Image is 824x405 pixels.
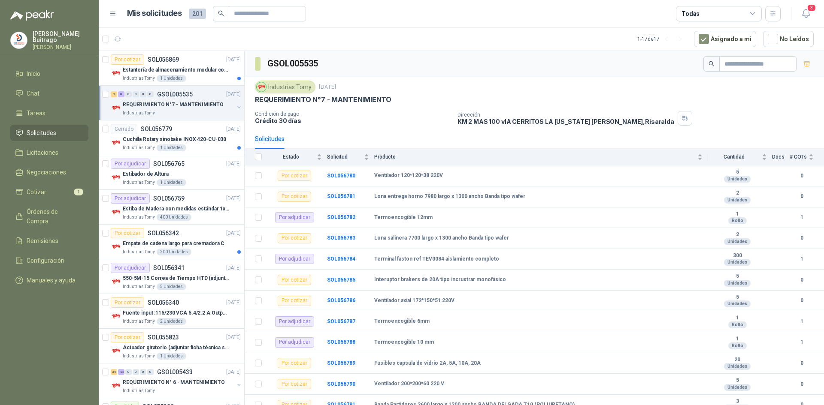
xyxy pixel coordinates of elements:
div: Por cotizar [278,275,311,285]
p: Industrias Tomy [123,249,155,255]
p: Actuador giratorio (adjuntar ficha técnica si es diferente a festo) [123,344,230,352]
b: 5 [708,273,767,280]
b: 0 [790,297,814,305]
div: 0 [147,91,154,97]
b: 5 [708,377,767,384]
div: 1 Unidades [157,353,186,360]
p: [DATE] [226,333,241,342]
a: Cotizar1 [10,184,88,200]
div: 1 Unidades [157,75,186,82]
b: 5 [708,169,767,176]
p: REQUERIMIENTO N°7 - MANTENIMIENTO [123,101,224,109]
a: SOL056783 [327,235,355,241]
a: SOL056782 [327,214,355,220]
p: [DATE] [226,56,241,64]
b: 1 [790,213,814,222]
b: 1 [708,315,767,321]
div: 1 - 17 de 17 [637,32,687,46]
b: Ventilador 120*120*38 220V [374,172,443,179]
div: Por adjudicar [111,263,150,273]
b: Lona salinera 7700 largo x 1300 ancho Banda tipo wafer [374,235,509,242]
img: Company Logo [111,346,121,356]
img: Logo peakr [10,10,54,21]
p: [PERSON_NAME] Buitrago [33,31,88,43]
a: SOL056787 [327,318,355,324]
div: 123 [118,369,124,375]
p: GSOL005433 [157,369,193,375]
p: Industrias Tomy [123,353,155,360]
img: Company Logo [111,138,121,148]
a: SOL056788 [327,339,355,345]
div: 6 [118,91,124,97]
a: Por adjudicarSOL056341[DATE] Company Logo550-5M-15 Correa de Tiempo HTD (adjuntar ficha y /o imag... [99,259,244,294]
p: [DATE] [226,195,241,203]
img: Company Logo [11,32,27,48]
a: Remisiones [10,233,88,249]
div: Por cotizar [278,233,311,243]
div: Unidades [724,176,751,183]
b: SOL056786 [327,297,355,303]
b: Ventilador 200*200*60 220 V [374,381,444,387]
div: 0 [133,369,139,375]
span: Solicitudes [27,128,56,138]
img: Company Logo [111,311,121,321]
p: Industrias Tomy [123,179,155,186]
p: [DATE] [226,125,241,133]
p: Empate de cadena largo para cremadora C [123,240,224,248]
b: 0 [790,380,814,388]
div: Industrias Tomy [255,81,315,93]
div: Por adjudicar [111,193,150,204]
a: SOL056790 [327,381,355,387]
a: Inicio [10,66,88,82]
p: Cuchilla Rotary sinobake INOX 420-CU-030 [123,135,226,144]
div: Por cotizar [111,228,144,238]
div: 0 [125,369,132,375]
a: CerradoSOL056779[DATE] Company LogoCuchilla Rotary sinobake INOX 420-CU-030Industrias Tomy1 Unidades [99,120,244,155]
span: search [218,10,224,16]
b: Terminal faston ref TEV0084 aislamiento completo [374,256,499,263]
span: Cantidad [708,154,760,160]
h1: Mis solicitudes [127,7,182,20]
b: 1 [790,338,814,346]
p: SOL056779 [141,126,172,132]
div: Unidades [724,197,751,204]
span: 201 [189,9,206,19]
div: 0 [147,369,154,375]
div: Por cotizar [111,332,144,342]
div: Por cotizar [278,358,311,368]
b: 1 [790,318,814,326]
a: Por cotizarSOL056340[DATE] Company LogoFuente input :115/230 VCA 5.4/2.2 A Output: 24 VDC 10 A 47... [99,294,244,329]
p: [DATE] [226,299,241,307]
a: Por adjudicarSOL056759[DATE] Company LogoEstiba de Madera con medidas estándar 1x120x15 de altoIn... [99,190,244,225]
span: # COTs [790,154,807,160]
a: SOL056785 [327,277,355,283]
div: Por cotizar [111,54,144,65]
p: Industrias Tomy [123,387,155,394]
div: 0 [133,91,139,97]
span: search [709,61,715,67]
div: 0 [125,91,132,97]
a: Órdenes de Compra [10,204,88,229]
p: Industrias Tomy [123,110,155,117]
button: 3 [798,6,814,21]
div: 1 Unidades [157,179,186,186]
div: Unidades [724,300,751,307]
b: 0 [790,192,814,201]
p: REQUERIMIENTO N° 6 - MANTENIMIENTO [123,378,225,387]
b: 5 [708,294,767,301]
p: SOL055823 [148,334,179,340]
div: 5 Unidades [157,283,186,290]
span: Estado [267,154,315,160]
p: [DATE] [226,229,241,237]
p: SOL056340 [148,300,179,306]
p: Fuente input :115/230 VCA 5.4/2.2 A Output: 24 VDC 10 A 47-63 Hz [123,309,230,317]
span: 1 [74,189,83,195]
img: Company Logo [111,381,121,391]
b: Termoencogible 12mm [374,214,433,221]
div: 0 [140,91,146,97]
b: Lona entrega horno 7980 largo x 1300 ancho Banda tipo wafer [374,193,525,200]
